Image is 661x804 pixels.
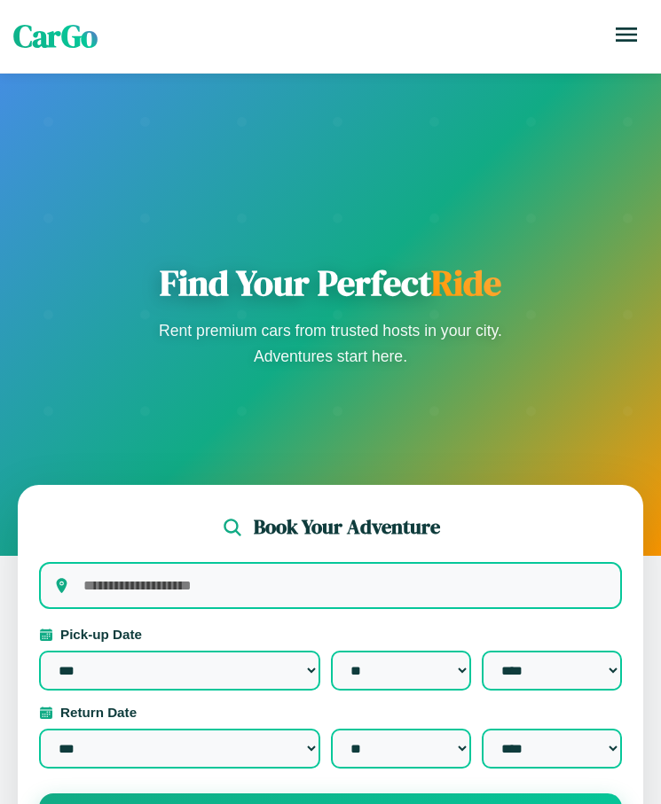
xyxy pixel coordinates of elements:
h1: Find Your Perfect [153,261,508,304]
h2: Book Your Adventure [254,513,440,541]
p: Rent premium cars from trusted hosts in your city. Adventures start here. [153,318,508,368]
label: Pick-up Date [39,627,622,642]
span: CarGo [13,15,98,58]
label: Return Date [39,705,622,720]
span: Ride [431,259,501,307]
